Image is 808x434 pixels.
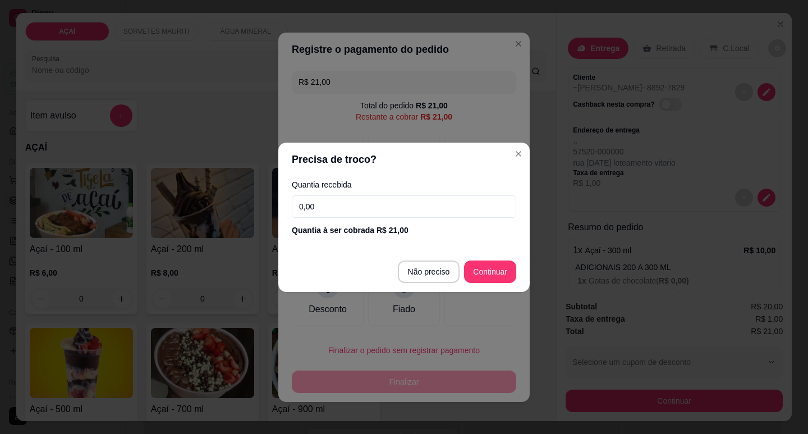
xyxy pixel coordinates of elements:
[292,181,516,189] label: Quantia recebida
[292,225,516,236] div: Quantia à ser cobrada R$ 21,00
[398,261,460,283] button: Não preciso
[464,261,516,283] button: Continuar
[509,145,527,163] button: Close
[278,143,530,176] header: Precisa de troco?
